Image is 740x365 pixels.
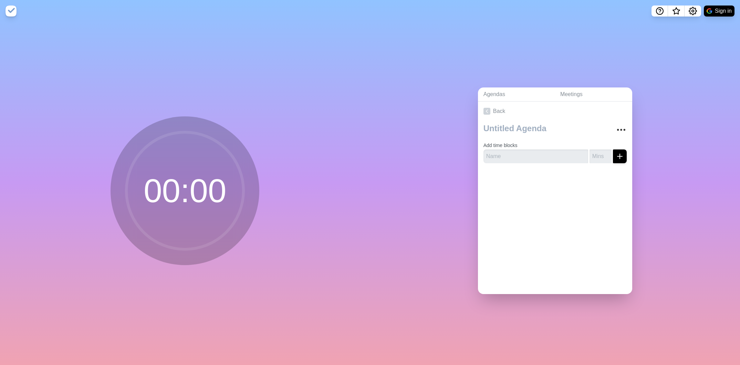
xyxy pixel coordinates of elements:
button: More [614,123,628,137]
button: What’s new [668,6,685,17]
img: timeblocks logo [6,6,17,17]
img: google logo [707,8,712,14]
input: Name [483,149,588,163]
label: Add time blocks [483,143,518,148]
button: Sign in [704,6,734,17]
a: Back [478,102,632,121]
button: Settings [685,6,701,17]
input: Mins [590,149,612,163]
button: Help [652,6,668,17]
a: Meetings [555,87,632,102]
a: Agendas [478,87,555,102]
